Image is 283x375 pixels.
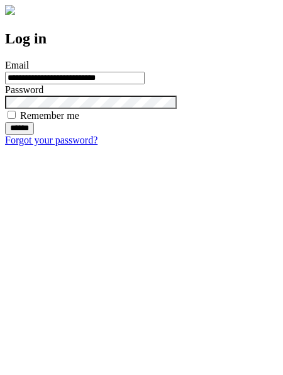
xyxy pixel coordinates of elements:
[5,5,15,15] img: logo-4e3dc11c47720685a147b03b5a06dd966a58ff35d612b21f08c02c0306f2b779.png
[5,135,97,145] a: Forgot your password?
[5,30,278,47] h2: Log in
[5,60,29,70] label: Email
[5,84,43,95] label: Password
[20,110,79,121] label: Remember me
